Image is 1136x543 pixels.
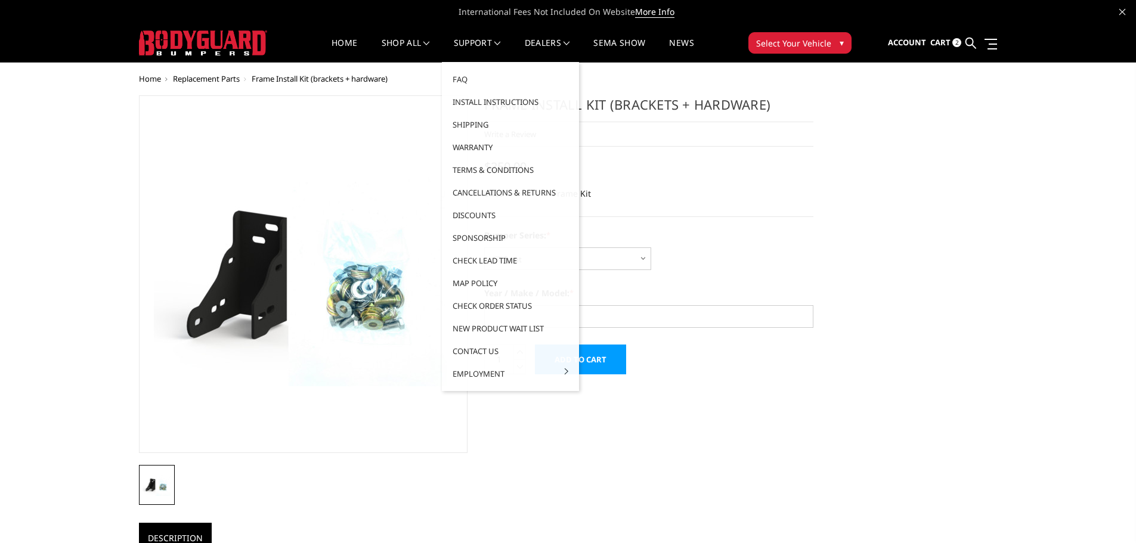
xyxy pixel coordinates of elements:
[888,37,926,48] span: Account
[447,136,574,159] a: Warranty
[454,39,501,62] a: Support
[382,39,430,62] a: shop all
[447,226,574,249] a: Sponsorship
[447,272,574,294] a: MAP Policy
[535,345,626,374] input: Add to Cart
[332,39,357,62] a: Home
[447,181,574,204] a: Cancellations & Returns
[447,68,574,91] a: FAQ
[484,229,813,241] label: Bumper Series:
[635,6,674,18] a: More Info
[447,340,574,362] a: Contact Us
[139,95,468,453] a: Frame Install Kit (brackets + hardware)
[139,30,267,55] img: BODYGUARD BUMPERS
[484,287,813,299] label: Year / Make / Model:
[888,27,926,59] a: Account
[1076,486,1136,543] iframe: Chat Widget
[252,73,388,84] span: Frame Install Kit (brackets + hardware)
[930,37,951,48] span: Cart
[484,95,813,122] h1: Frame Install Kit (brackets + hardware)
[525,39,570,62] a: Dealers
[447,159,574,181] a: Terms & Conditions
[930,27,961,59] a: Cart 2
[139,73,161,84] a: Home
[593,39,645,62] a: SEMA Show
[173,73,240,84] a: Replacement Parts
[447,113,574,136] a: Shipping
[447,317,574,340] a: New Product Wait List
[669,39,694,62] a: News
[447,91,574,113] a: Install Instructions
[447,204,574,226] a: Discounts
[748,32,852,54] button: Select Your Vehicle
[447,249,574,272] a: Check Lead Time
[756,37,831,49] span: Select Your Vehicle
[143,474,171,495] img: Frame Install Kit (brackets + hardware)
[952,38,961,47] span: 2
[447,294,574,317] a: Check Order Status
[447,362,574,385] a: Employment
[840,36,844,49] span: ▾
